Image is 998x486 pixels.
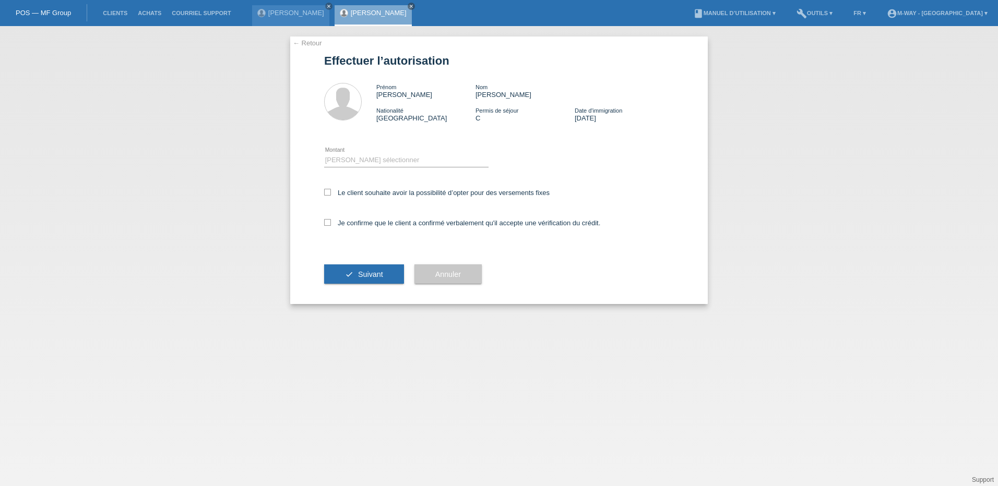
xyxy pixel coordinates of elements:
[575,106,674,122] div: [DATE]
[345,270,353,278] i: check
[98,10,133,16] a: Clients
[376,107,403,114] span: Nationalité
[476,106,575,122] div: C
[324,219,600,227] label: Je confirme que le client a confirmé verbalement qu'il accepte une vérification du crédit.
[351,9,407,17] a: [PERSON_NAME]
[476,107,519,114] span: Permis de séjour
[575,107,622,114] span: Date d'immigration
[791,10,838,16] a: buildOutils ▾
[167,10,236,16] a: Courriel Support
[972,476,994,483] a: Support
[882,10,993,16] a: account_circlem-way - [GEOGRAPHIC_DATA] ▾
[358,270,383,278] span: Suivant
[324,189,550,197] label: Le client souhaite avoir la possibilité d’opter pour des versements fixes
[376,84,397,90] span: Prénom
[887,8,897,19] i: account_circle
[293,39,322,47] a: ← Retour
[848,10,871,16] a: FR ▾
[376,106,476,122] div: [GEOGRAPHIC_DATA]
[693,8,704,19] i: book
[268,9,324,17] a: [PERSON_NAME]
[324,54,674,67] h1: Effectuer l’autorisation
[414,264,482,284] button: Annuler
[797,8,807,19] i: build
[16,9,71,17] a: POS — MF Group
[476,84,488,90] span: Nom
[325,3,332,10] a: close
[324,264,404,284] button: check Suivant
[408,3,415,10] a: close
[476,83,575,99] div: [PERSON_NAME]
[409,4,414,9] i: close
[376,83,476,99] div: [PERSON_NAME]
[133,10,167,16] a: Achats
[326,4,331,9] i: close
[435,270,461,278] span: Annuler
[688,10,781,16] a: bookManuel d’utilisation ▾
